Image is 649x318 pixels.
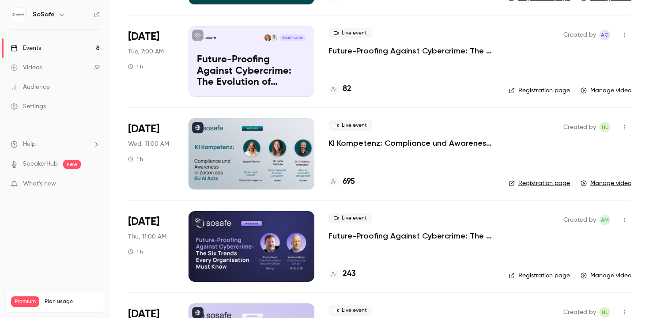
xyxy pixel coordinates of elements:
a: Future-Proofing Against Cybercrime: The Evolution of Human Risk ManagementSoSafeJonas BeckmannDan... [189,26,314,97]
li: help-dropdown-opener [11,140,100,149]
div: Events [11,44,41,53]
a: Future-Proofing Against Cybercrime: The Six Trends Every Organisation Must Know [328,231,494,241]
span: [DATE] 7:00 AM [279,34,306,41]
span: new [63,160,81,169]
span: HL [602,307,608,318]
div: Audience [11,83,50,91]
a: 82 [328,83,351,95]
span: [DATE] [128,215,159,229]
span: Helena Laubenstein [600,307,610,318]
h6: SoSafe [33,10,55,19]
div: Jun 18 Wed, 11:00 AM (Europe/Berlin) [128,118,174,189]
span: Created by [563,122,596,132]
span: Wed, 11:00 AM [128,140,169,148]
div: Jul 1 Tue, 11:00 AM (Asia/Dhaka) [128,26,174,97]
span: Amelia Mesli [600,215,610,225]
div: 1 h [128,155,143,163]
span: Helena Laubenstein [600,122,610,132]
a: Future-Proofing Against Cybercrime: The Evolution of Human Risk Management [328,45,494,56]
span: Premium [11,296,39,307]
p: Future-Proofing Against Cybercrime: The Evolution of Human Risk Management [197,54,306,88]
span: AO [601,30,609,40]
span: Created by [563,215,596,225]
span: Live event [328,213,372,223]
span: [DATE] [128,30,159,44]
a: 243 [328,268,356,280]
div: Videos [11,63,42,72]
span: Thu, 11:00 AM [128,232,166,241]
span: HL [602,122,608,132]
div: 1 h [128,63,143,70]
div: Settings [11,102,46,111]
h4: 82 [343,83,351,95]
a: SpeakerHub [23,159,58,169]
img: SoSafe [11,8,25,22]
span: Created by [563,30,596,40]
a: Manage video [581,271,631,280]
a: Registration page [509,86,570,95]
h4: 243 [343,268,356,280]
div: 1 h [128,248,143,255]
span: [DATE] [128,122,159,136]
span: Created by [563,307,596,318]
img: Jonas Beckmann [271,34,277,41]
div: Jun 12 Thu, 11:00 AM (Europe/Amsterdam) [128,211,174,282]
a: Manage video [581,179,631,188]
span: Live event [328,28,372,38]
span: Alba Oni [600,30,610,40]
span: What's new [23,179,56,189]
h4: 695 [343,176,355,188]
span: Live event [328,120,372,131]
a: KI Kompetenz: Compliance und Awareness in Zeiten des EU AI Acts [328,138,494,148]
p: SoSafe [205,36,216,40]
img: Daniel Schneersohn [264,34,271,41]
span: AM [601,215,609,225]
a: Registration page [509,179,570,188]
a: 695 [328,176,355,188]
span: Help [23,140,36,149]
span: Plan usage [45,298,99,305]
span: Live event [328,305,372,316]
a: Registration page [509,271,570,280]
span: Tue, 7:00 AM [128,47,164,56]
a: Manage video [581,86,631,95]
